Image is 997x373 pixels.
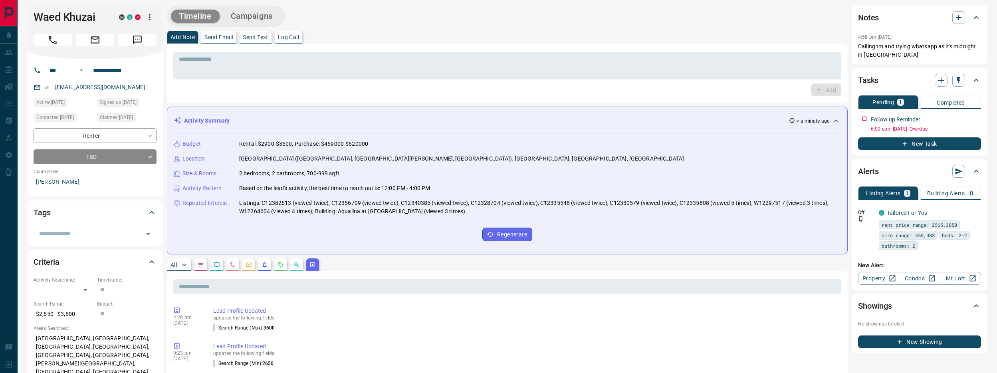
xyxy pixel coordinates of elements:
span: Claimed [DATE] [100,113,133,121]
a: [EMAIL_ADDRESS][DOMAIN_NAME] [55,84,145,90]
a: Condos [899,272,940,285]
h2: Tags [34,206,50,219]
div: Thu Jul 10 2025 [97,98,157,109]
p: 1 [906,190,909,196]
p: [PERSON_NAME] [34,175,157,188]
svg: Lead Browsing Activity [214,262,220,268]
p: 4:58 pm [DATE] [858,34,892,40]
p: Search Range (Max) : [213,324,275,331]
div: property.ca [135,14,141,20]
svg: Email Verified [44,85,50,90]
p: Send Text [243,34,268,40]
a: Tailored For You [887,210,928,216]
p: Follow up Reminder [871,115,920,124]
p: Pending [872,99,894,105]
p: Claimed By: [34,168,157,175]
button: New Task [858,137,981,150]
p: 1 [899,99,902,105]
p: Areas Searched: [34,325,157,332]
p: 0 [970,190,973,196]
span: beds: 2-2 [942,231,967,239]
span: 3600 [264,325,275,331]
p: Listings: C12382613 (viewed twice), C12356709 (viewed twice), C12340385 (viewed twice), C12328704... [239,199,841,216]
div: condos.ca [127,14,133,20]
p: Lead Profile Updated [213,307,838,315]
button: Open [77,65,86,75]
p: All [170,262,177,268]
div: TBD [34,149,157,164]
button: Regenerate [482,228,532,241]
svg: Calls [230,262,236,268]
div: Wed Jul 16 2025 [34,113,93,124]
span: Call [34,34,72,46]
h2: Showings [858,300,892,312]
p: [GEOGRAPHIC_DATA] ([GEOGRAPHIC_DATA], [GEOGRAPHIC_DATA][PERSON_NAME], [GEOGRAPHIC_DATA]), [GEOGRA... [239,155,684,163]
button: New Showing [858,335,981,348]
p: [DATE] [173,320,201,326]
h1: Waed Khuzai [34,11,107,24]
svg: Notes [198,262,204,268]
div: Criteria [34,252,157,272]
h2: Alerts [858,165,879,178]
a: Mr.Loft [940,272,981,285]
p: No showings booked [858,320,981,327]
div: Wed Jul 16 2025 [97,113,157,124]
button: Campaigns [223,10,281,23]
p: Timeframe: [97,276,157,284]
p: Rental: $2900-$3600, Purchase: $469000-$620000 [239,140,368,148]
p: $2,650 - $3,600 [34,308,93,321]
p: Activity Pattern [182,184,222,192]
div: Tasks [858,71,981,90]
p: Actively Searching: [34,276,93,284]
div: Tags [34,203,157,222]
span: size range: 450,988 [882,231,935,239]
h2: Criteria [34,256,59,268]
p: [DATE] [173,356,201,361]
p: Listing Alerts [866,190,901,196]
svg: Agent Actions [309,262,316,268]
p: Size & Rooms [182,169,217,178]
div: Activity Summary< a minute ago [174,113,841,128]
p: updated the following fields: [213,351,838,356]
p: New Alert: [858,261,981,270]
div: condos.ca [879,210,884,216]
p: 4:20 pm [173,315,201,320]
a: Property [858,272,899,285]
p: updated the following fields: [213,315,838,321]
p: Building Alerts [927,190,965,196]
p: Search Range: [34,300,93,308]
svg: Requests [277,262,284,268]
svg: Emails [246,262,252,268]
p: Log Call [278,34,299,40]
div: Sun Sep 07 2025 [34,98,93,109]
h2: Notes [858,11,879,24]
span: Signed up [DATE] [100,98,137,106]
p: Add Note [170,34,195,40]
span: bathrooms: 2 [882,242,915,250]
p: Search Range (Min) : [213,360,274,367]
h2: Tasks [858,74,878,87]
span: Contacted [DATE] [36,113,74,121]
div: Alerts [858,162,981,181]
p: Lead Profile Updated [213,342,838,351]
span: Email [76,34,114,46]
button: Open [143,228,154,240]
span: rent price range: 2565,3850 [882,221,957,229]
p: 9:23 pm [173,350,201,356]
div: mrloft.ca [119,14,125,20]
p: Based on the lead's activity, the best time to reach out is: 12:00 PM - 4:00 PM [239,184,430,192]
p: Completed [937,100,965,105]
div: Notes [858,8,981,27]
p: Repeated Interest [182,199,227,207]
svg: Opportunities [293,262,300,268]
p: Calling tm and trying whatsapp as it's midnight in [GEOGRAPHIC_DATA] [858,42,981,59]
div: Showings [858,296,981,315]
p: Send Email [204,34,233,40]
span: Active [DATE] [36,98,65,106]
p: Location [182,155,205,163]
p: 6:00 a.m. [DATE] - Overdue [871,125,981,133]
p: Activity Summary [184,117,230,125]
p: < a minute ago [797,117,830,125]
span: 2650 [262,361,274,366]
svg: Push Notification Only [858,216,864,222]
